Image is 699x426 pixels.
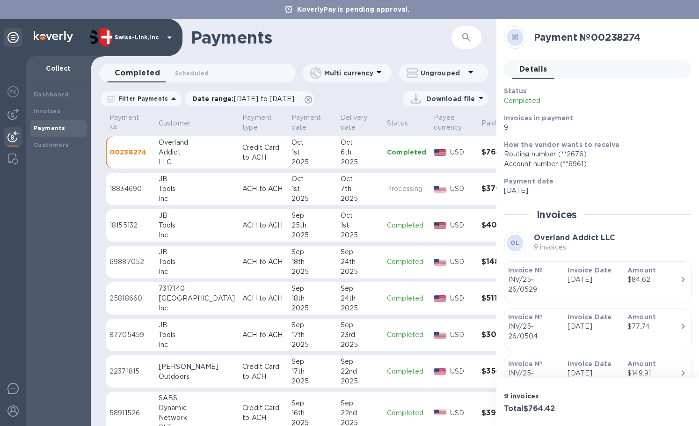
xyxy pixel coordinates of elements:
p: Ungrouped [421,68,465,78]
p: ACH to ACH [242,330,284,340]
p: [DATE] [568,275,620,285]
img: USD [434,368,446,375]
div: Inc [159,194,235,204]
img: USD [434,295,446,302]
p: Multi currency [324,68,373,78]
p: 25818660 [109,294,151,303]
div: 22nd [341,367,379,376]
div: JB [159,174,235,184]
div: Outdoors [159,372,235,382]
img: USD [434,186,446,192]
p: 00238274 [109,147,151,157]
div: Inc [159,303,235,313]
div: 2025 [291,194,333,204]
button: Invoice №INV/25-26/0529Invoice Date[DATE]Amount$84.62 [504,261,692,303]
div: 2025 [291,267,333,277]
div: 2025 [291,303,333,313]
p: USD [450,408,474,418]
div: 23rd [341,330,379,340]
div: 17th [291,367,333,376]
p: Credit Card to ACH [242,143,284,162]
h2: Payment № 00238274 [534,31,684,43]
p: Completed [387,294,426,303]
span: Customer [159,118,203,128]
p: KoverlyPay is pending approval. [292,5,415,14]
span: [DATE] to [DATE] [234,95,294,103]
span: Completed [115,66,160,80]
div: Sep [291,211,333,220]
p: Delivery date [341,113,367,132]
b: Invoice Date [568,266,612,274]
div: Oct [341,174,379,184]
span: Details [519,63,547,76]
p: Collect [34,64,83,73]
div: 2025 [341,303,379,313]
b: Dashboard [34,91,69,98]
p: Processing [387,184,426,194]
b: Amount [627,313,656,321]
b: Invoice Date [568,360,612,367]
p: Payee currency [434,113,462,132]
div: Sep [341,398,379,408]
div: [PERSON_NAME] [159,362,235,372]
div: [GEOGRAPHIC_DATA] [159,294,235,303]
div: 17th [291,330,333,340]
p: Status [387,118,408,128]
div: Sep [341,247,379,257]
p: INV/25-26/0504 [508,322,561,341]
span: Payment date [291,113,333,132]
img: USD [434,259,446,265]
b: Invoice № [508,360,542,367]
div: 6th [341,147,379,157]
img: Foreign exchange [7,86,19,97]
h3: $148.85 [481,257,515,266]
p: USD [450,294,474,303]
h3: $398.27 [481,409,515,418]
p: USD [450,220,474,230]
div: 24th [341,257,379,267]
p: Completed [387,408,426,418]
p: USD [450,257,474,267]
span: Paid [481,118,508,128]
div: LLC [159,157,235,167]
h3: Total $764.42 [504,404,594,413]
b: Customers [34,141,69,148]
div: Inc [159,340,235,350]
div: Inc [159,267,235,277]
p: Payment № [109,113,139,132]
div: Date range:[DATE] to [DATE] [185,91,314,106]
p: Filter Payments [115,95,168,103]
h3: $354.01 [481,367,515,376]
div: Sep [291,357,333,367]
div: 22nd [341,408,379,418]
b: Invoice № [508,313,542,321]
div: 2025 [341,194,379,204]
div: 2025 [291,230,333,240]
div: Account number (**6961) [504,159,684,169]
div: 18th [291,257,333,267]
b: Payment date [504,177,554,185]
div: 1st [291,147,333,157]
p: [DATE] [504,186,684,196]
h1: Payments [191,28,451,47]
div: Tools [159,220,235,230]
img: Logo [34,31,73,42]
p: Completed [387,147,426,157]
h3: $400.75 [481,221,515,230]
p: Credit Card to ACH [242,362,284,382]
p: 87705459 [109,330,151,340]
div: Sep [291,284,333,294]
div: JB [159,211,235,220]
span: Payee currency [434,113,474,132]
div: Inc [159,230,235,240]
p: 22371815 [109,367,151,376]
button: Invoice №INV/25-26/0528Invoice Date[DATE]Amount$149.91 [504,355,692,397]
p: [DATE] [568,368,620,378]
b: OL [510,239,519,246]
div: Oct [291,174,333,184]
div: 18th [291,294,333,303]
p: Completed [387,220,426,230]
img: USD [434,222,446,229]
h2: Invoices [537,209,577,220]
div: Oct [341,138,379,147]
